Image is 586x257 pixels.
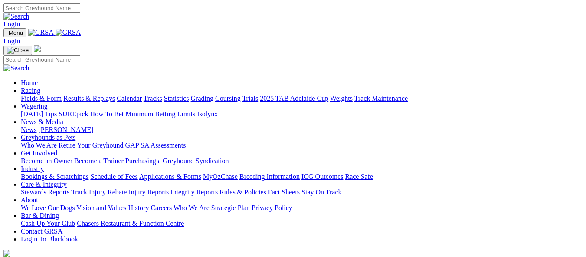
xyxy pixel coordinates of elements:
[21,110,583,118] div: Wagering
[196,157,229,165] a: Syndication
[21,173,583,181] div: Industry
[3,28,26,37] button: Toggle navigation
[117,95,142,102] a: Calendar
[3,64,29,72] img: Search
[170,188,218,196] a: Integrity Reports
[21,220,583,227] div: Bar & Dining
[3,250,10,257] img: logo-grsa-white.png
[74,157,124,165] a: Become a Trainer
[21,157,583,165] div: Get Involved
[63,95,115,102] a: Results & Replays
[21,95,62,102] a: Fields & Form
[71,188,127,196] a: Track Injury Rebate
[21,134,75,141] a: Greyhounds as Pets
[21,79,38,86] a: Home
[252,204,292,211] a: Privacy Policy
[90,110,124,118] a: How To Bet
[3,46,32,55] button: Toggle navigation
[59,142,124,149] a: Retire Your Greyhound
[56,29,81,36] img: GRSA
[354,95,408,102] a: Track Maintenance
[21,227,62,235] a: Contact GRSA
[144,95,162,102] a: Tracks
[76,204,126,211] a: Vision and Values
[203,173,238,180] a: MyOzChase
[38,126,93,133] a: [PERSON_NAME]
[21,157,72,165] a: Become an Owner
[125,142,186,149] a: GAP SA Assessments
[3,55,80,64] input: Search
[21,196,38,204] a: About
[59,110,88,118] a: SUREpick
[330,95,353,102] a: Weights
[174,204,210,211] a: Who We Are
[21,142,57,149] a: Who We Are
[125,110,195,118] a: Minimum Betting Limits
[128,204,149,211] a: History
[21,87,40,94] a: Racing
[268,188,300,196] a: Fact Sheets
[3,20,20,28] a: Login
[7,47,29,54] img: Close
[260,95,328,102] a: 2025 TAB Adelaide Cup
[77,220,184,227] a: Chasers Restaurant & Function Centre
[128,188,169,196] a: Injury Reports
[34,45,41,52] img: logo-grsa-white.png
[21,118,63,125] a: News & Media
[191,95,213,102] a: Grading
[215,95,241,102] a: Coursing
[164,95,189,102] a: Statistics
[21,220,75,227] a: Cash Up Your Club
[28,29,54,36] img: GRSA
[139,173,201,180] a: Applications & Forms
[21,149,57,157] a: Get Involved
[242,95,258,102] a: Trials
[21,204,75,211] a: We Love Our Dogs
[3,13,29,20] img: Search
[3,3,80,13] input: Search
[3,37,20,45] a: Login
[21,188,583,196] div: Care & Integrity
[21,126,583,134] div: News & Media
[21,173,88,180] a: Bookings & Scratchings
[197,110,218,118] a: Isolynx
[21,204,583,212] div: About
[21,102,48,110] a: Wagering
[219,188,266,196] a: Rules & Policies
[239,173,300,180] a: Breeding Information
[301,188,341,196] a: Stay On Track
[21,165,44,172] a: Industry
[21,212,59,219] a: Bar & Dining
[125,157,194,165] a: Purchasing a Greyhound
[151,204,172,211] a: Careers
[21,235,78,243] a: Login To Blackbook
[21,95,583,102] div: Racing
[90,173,137,180] a: Schedule of Fees
[21,110,57,118] a: [DATE] Tips
[21,181,67,188] a: Care & Integrity
[21,126,36,133] a: News
[345,173,373,180] a: Race Safe
[21,188,69,196] a: Stewards Reports
[21,142,583,149] div: Greyhounds as Pets
[301,173,343,180] a: ICG Outcomes
[9,30,23,36] span: Menu
[211,204,250,211] a: Strategic Plan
